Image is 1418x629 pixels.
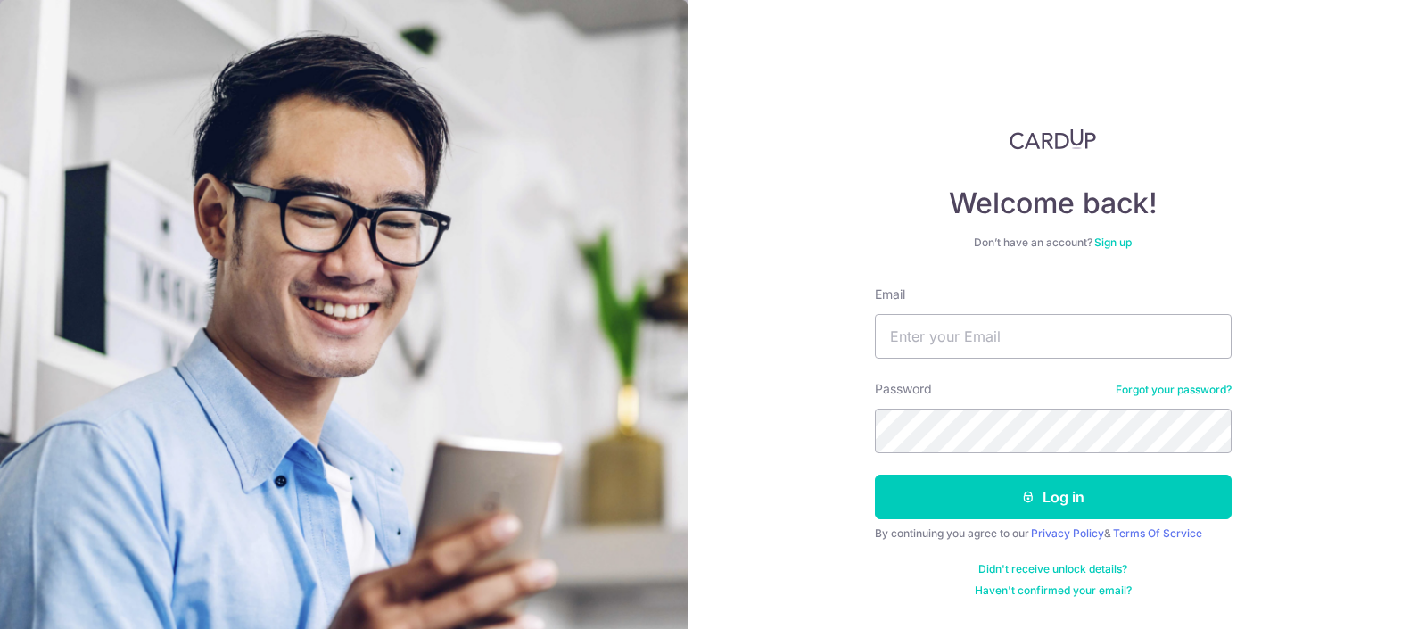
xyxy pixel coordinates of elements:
[978,562,1127,576] a: Didn't receive unlock details?
[875,236,1232,250] div: Don’t have an account?
[875,286,905,303] label: Email
[875,526,1232,541] div: By continuing you agree to our &
[1010,128,1097,150] img: CardUp Logo
[875,380,932,398] label: Password
[875,314,1232,359] input: Enter your Email
[975,583,1132,598] a: Haven't confirmed your email?
[875,186,1232,221] h4: Welcome back!
[1113,526,1202,540] a: Terms Of Service
[1031,526,1104,540] a: Privacy Policy
[875,475,1232,519] button: Log in
[1094,236,1132,249] a: Sign up
[1116,383,1232,397] a: Forgot your password?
